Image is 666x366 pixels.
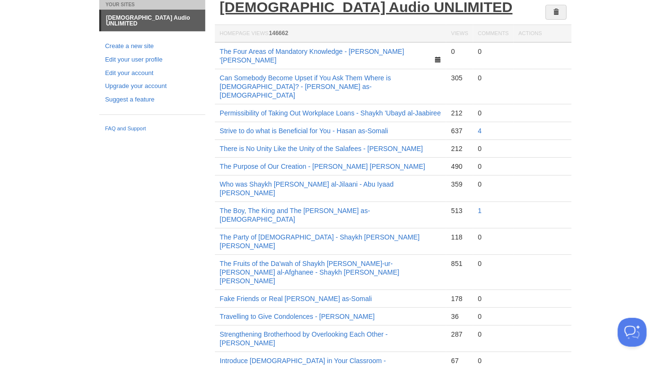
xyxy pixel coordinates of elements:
[478,259,509,268] div: 0
[478,109,509,117] div: 0
[220,180,394,197] a: Who was Shaykh [PERSON_NAME] al-Jilaani - Abu Iyaad [PERSON_NAME]
[220,207,370,223] a: The Boy, The King and The [PERSON_NAME] as-[DEMOGRAPHIC_DATA]
[451,144,468,153] div: 212
[478,47,509,56] div: 0
[478,162,509,171] div: 0
[473,25,514,43] th: Comments
[105,125,200,133] a: FAQ and Support
[451,180,468,189] div: 359
[478,127,482,135] a: 4
[451,259,468,268] div: 851
[105,41,200,51] a: Create a new site
[220,145,423,152] a: There is No Unity Like the Unity of the Salafees - [PERSON_NAME]
[220,127,388,135] a: Strive to do what is Beneficial for You - Hasan as-Somali
[451,312,468,321] div: 36
[478,330,509,339] div: 0
[451,233,468,241] div: 118
[618,318,647,347] iframe: Help Scout Beacon - Open
[478,294,509,303] div: 0
[105,68,200,78] a: Edit your account
[215,25,446,43] th: Homepage Views
[101,10,205,31] a: [DEMOGRAPHIC_DATA] Audio UNLIMITED
[446,25,473,43] th: Views
[220,163,425,170] a: The Purpose of Our Creation - [PERSON_NAME] [PERSON_NAME]
[105,95,200,105] a: Suggest a feature
[478,144,509,153] div: 0
[220,109,441,117] a: Permissibility of Taking Out Workplace Loans - Shaykh 'Ubayd al-Jaabiree
[478,312,509,321] div: 0
[220,48,404,64] a: The Four Areas of Mandatory Knowledge - [PERSON_NAME] '[PERSON_NAME]
[220,313,375,320] a: Travelling to Give Condolences - [PERSON_NAME]
[451,126,468,135] div: 637
[451,74,468,82] div: 305
[478,233,509,241] div: 0
[220,330,388,347] a: Strengthening Brotherhood by Overlooking Each Other - [PERSON_NAME]
[451,294,468,303] div: 178
[451,47,468,56] div: 0
[451,330,468,339] div: 287
[478,207,482,215] a: 1
[220,260,400,285] a: The Fruits of the Da'wah of Shaykh [PERSON_NAME]-ur-[PERSON_NAME] al-Afghanee - Shaykh [PERSON_NA...
[220,74,391,99] a: Can Somebody Become Upset if You Ask Them Where is [DEMOGRAPHIC_DATA]? - [PERSON_NAME] as-[DEMOGR...
[478,74,509,82] div: 0
[451,356,468,365] div: 67
[105,81,200,91] a: Upgrade your account
[451,162,468,171] div: 490
[478,356,509,365] div: 0
[105,55,200,65] a: Edit your user profile
[514,25,572,43] th: Actions
[451,206,468,215] div: 513
[451,109,468,117] div: 212
[220,233,420,250] a: The Party of [DEMOGRAPHIC_DATA] - Shaykh [PERSON_NAME] [PERSON_NAME]
[220,295,372,303] a: Fake Friends or Real [PERSON_NAME] as-Somali
[478,180,509,189] div: 0
[269,30,288,37] span: 146662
